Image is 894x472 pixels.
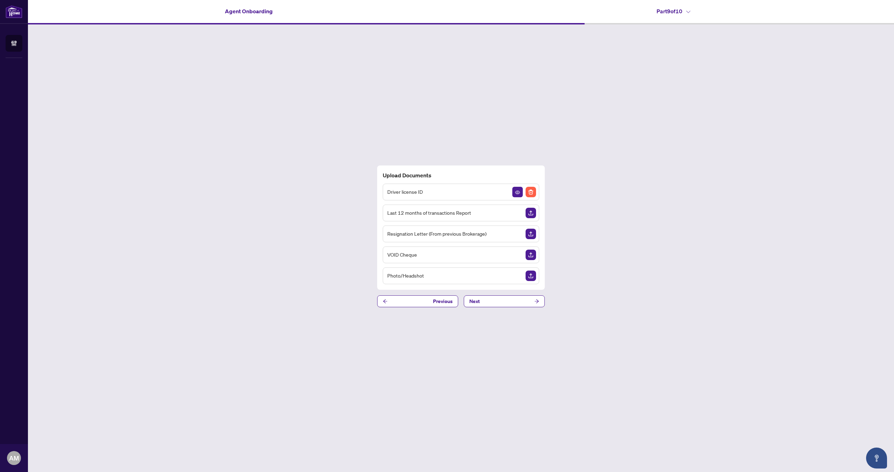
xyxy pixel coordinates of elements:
[383,171,539,179] h4: Upload Documents
[6,5,22,18] img: logo
[526,271,536,281] img: Upload Document
[526,250,536,260] img: Upload Document
[383,299,388,304] span: arrow-left
[866,448,887,469] button: Open asap
[377,295,458,307] button: Previous
[387,188,423,196] span: Driver license ID
[534,299,539,304] span: arrow-right
[515,190,520,195] span: View Document
[387,209,471,217] span: Last 12 months of transactions Report
[469,296,480,307] span: Next
[526,187,536,197] img: Delete File
[464,295,545,307] button: Next
[526,229,536,239] img: Upload Document
[387,230,486,238] span: Resignation Letter (From previous Brokerage)
[387,251,417,259] span: VOID Cheque
[9,453,19,463] span: AM
[225,7,273,15] h4: Agent Onboarding
[526,208,536,218] img: Upload Document
[433,296,453,307] span: Previous
[387,272,424,280] span: Photo/Headshot
[657,7,690,15] h4: Part 9 of 10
